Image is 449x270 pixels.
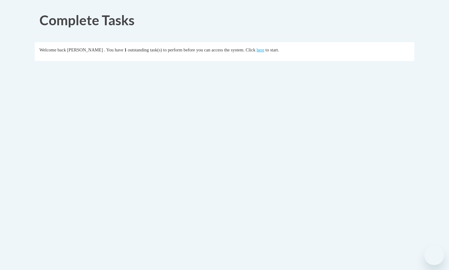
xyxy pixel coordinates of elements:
a: here [257,47,264,52]
span: Complete Tasks [39,12,134,28]
span: Welcome back [39,47,66,52]
span: [PERSON_NAME] [67,47,103,52]
iframe: Button to launch messaging window [424,245,444,265]
span: 1 [124,47,126,52]
span: outstanding task(s) to perform before you can access the system. Click [128,47,255,52]
span: to start. [266,47,279,52]
span: . You have [104,47,123,52]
